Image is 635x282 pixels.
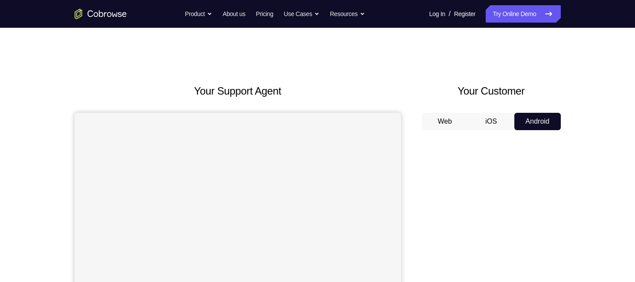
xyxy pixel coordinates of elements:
[486,5,560,23] a: Try Online Demo
[75,83,401,99] h2: Your Support Agent
[284,5,319,23] button: Use Cases
[514,113,561,130] button: Android
[449,9,451,19] span: /
[454,5,475,23] a: Register
[75,9,127,19] a: Go to the home page
[330,5,365,23] button: Resources
[223,5,245,23] a: About us
[468,113,514,130] button: iOS
[429,5,445,23] a: Log In
[422,83,561,99] h2: Your Customer
[422,113,468,130] button: Web
[256,5,273,23] a: Pricing
[185,5,212,23] button: Product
